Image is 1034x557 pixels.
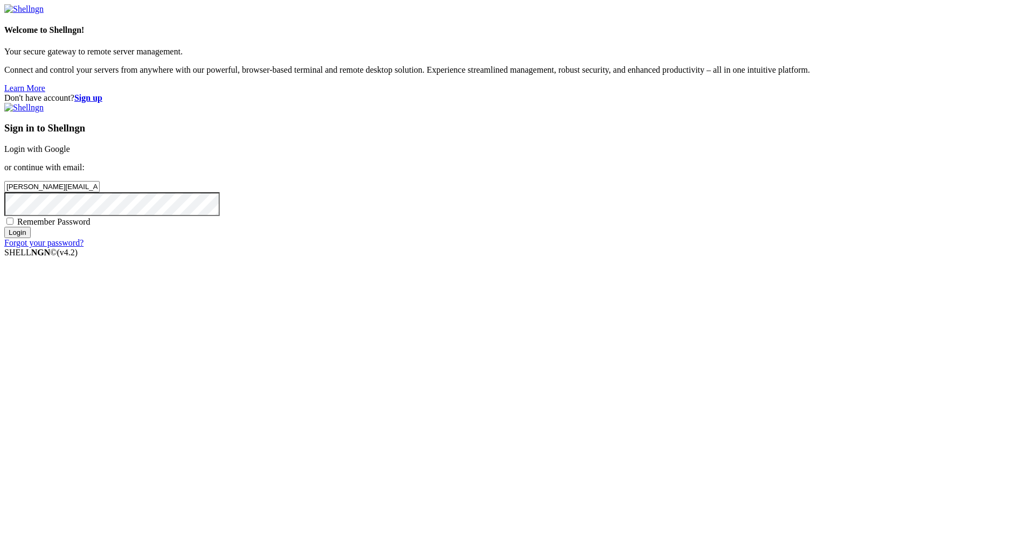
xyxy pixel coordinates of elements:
[4,227,31,238] input: Login
[4,93,1030,103] div: Don't have account?
[31,248,51,257] b: NGN
[6,218,13,225] input: Remember Password
[4,4,44,14] img: Shellngn
[4,103,44,113] img: Shellngn
[4,25,1030,35] h4: Welcome to Shellngn!
[4,248,78,257] span: SHELL ©
[17,217,90,226] span: Remember Password
[74,93,102,102] a: Sign up
[4,65,1030,75] p: Connect and control your servers from anywhere with our powerful, browser-based terminal and remo...
[57,248,78,257] span: 4.2.0
[4,83,45,93] a: Learn More
[4,163,1030,172] p: or continue with email:
[4,181,100,192] input: Email address
[4,122,1030,134] h3: Sign in to Shellngn
[4,144,70,154] a: Login with Google
[4,47,1030,57] p: Your secure gateway to remote server management.
[4,238,83,247] a: Forgot your password?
